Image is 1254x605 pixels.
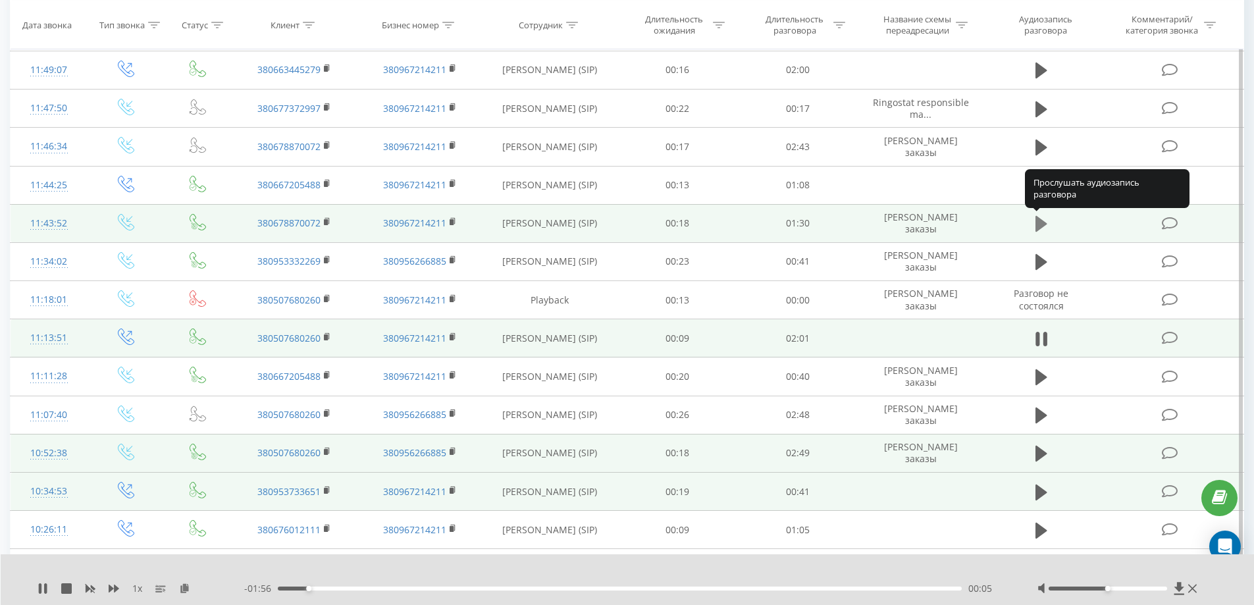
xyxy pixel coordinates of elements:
[483,281,617,319] td: Playback
[24,95,74,121] div: 11:47:50
[1003,14,1088,36] div: Аудиозапись разговора
[617,357,738,396] td: 00:20
[858,128,983,166] td: [PERSON_NAME] заказы
[738,242,858,280] td: 00:41
[858,549,983,587] td: [PERSON_NAME] заказы
[882,14,953,36] div: Название схемы переадресации
[738,166,858,204] td: 01:08
[858,281,983,319] td: [PERSON_NAME] заказы
[257,370,321,382] a: 380667205488
[617,434,738,472] td: 00:18
[383,178,446,191] a: 380967214211
[24,363,74,389] div: 11:11:28
[738,128,858,166] td: 02:43
[617,128,738,166] td: 00:17
[24,134,74,159] div: 11:46:34
[617,549,738,587] td: 00:23
[383,63,446,76] a: 380967214211
[483,396,617,434] td: [PERSON_NAME] (SIP)
[858,204,983,242] td: [PERSON_NAME] заказы
[738,281,858,319] td: 00:00
[24,325,74,351] div: 11:13:51
[483,511,617,549] td: [PERSON_NAME] (SIP)
[257,523,321,536] a: 380676012111
[617,51,738,89] td: 00:16
[483,204,617,242] td: [PERSON_NAME] (SIP)
[483,128,617,166] td: [PERSON_NAME] (SIP)
[24,517,74,542] div: 10:26:11
[24,211,74,236] div: 11:43:52
[383,446,446,459] a: 380956266885
[738,511,858,549] td: 01:05
[257,446,321,459] a: 380507680260
[257,102,321,115] a: 380677372997
[24,402,74,428] div: 11:07:40
[1124,14,1201,36] div: Комментарий/категория звонка
[483,434,617,472] td: [PERSON_NAME] (SIP)
[24,479,74,504] div: 10:34:53
[257,294,321,306] a: 380507680260
[519,19,563,30] div: Сотрудник
[306,586,311,591] div: Accessibility label
[383,370,446,382] a: 380967214211
[483,90,617,128] td: [PERSON_NAME] (SIP)
[182,19,208,30] div: Статус
[483,319,617,357] td: [PERSON_NAME] (SIP)
[483,166,617,204] td: [PERSON_NAME] (SIP)
[483,357,617,396] td: [PERSON_NAME] (SIP)
[257,217,321,229] a: 380678870072
[132,582,142,595] span: 1 x
[738,549,858,587] td: 06:55
[383,102,446,115] a: 380967214211
[617,511,738,549] td: 00:09
[1209,531,1241,562] div: Open Intercom Messenger
[968,582,992,595] span: 00:05
[617,281,738,319] td: 00:13
[1105,586,1110,591] div: Accessibility label
[738,434,858,472] td: 02:49
[617,473,738,511] td: 00:19
[383,408,446,421] a: 380956266885
[383,332,446,344] a: 380967214211
[617,204,738,242] td: 00:18
[383,140,446,153] a: 380967214211
[257,63,321,76] a: 380663445279
[858,357,983,396] td: [PERSON_NAME] заказы
[383,217,446,229] a: 380967214211
[24,57,74,83] div: 11:49:07
[738,473,858,511] td: 00:41
[22,19,72,30] div: Дата звонка
[257,408,321,421] a: 380507680260
[873,96,969,120] span: Ringostat responsible ma...
[257,255,321,267] a: 380953332269
[617,242,738,280] td: 00:23
[483,51,617,89] td: [PERSON_NAME] (SIP)
[738,357,858,396] td: 00:40
[1025,169,1189,208] div: Прослушать аудиозапись разговора
[383,485,446,498] a: 380967214211
[858,434,983,472] td: [PERSON_NAME] заказы
[244,582,278,595] span: - 01:56
[383,294,446,306] a: 380967214211
[738,319,858,357] td: 02:01
[1014,287,1068,311] span: Разговор не состоялся
[383,523,446,536] a: 380967214211
[382,19,439,30] div: Бизнес номер
[383,255,446,267] a: 380956266885
[617,396,738,434] td: 00:26
[257,178,321,191] a: 380667205488
[738,396,858,434] td: 02:48
[738,51,858,89] td: 02:00
[24,287,74,313] div: 11:18:01
[738,204,858,242] td: 01:30
[483,473,617,511] td: [PERSON_NAME] (SIP)
[99,19,145,30] div: Тип звонка
[24,440,74,466] div: 10:52:38
[858,396,983,434] td: [PERSON_NAME] заказы
[858,242,983,280] td: [PERSON_NAME] заказы
[271,19,300,30] div: Клиент
[617,319,738,357] td: 00:09
[483,242,617,280] td: [PERSON_NAME] (SIP)
[24,172,74,198] div: 11:44:25
[257,140,321,153] a: 380678870072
